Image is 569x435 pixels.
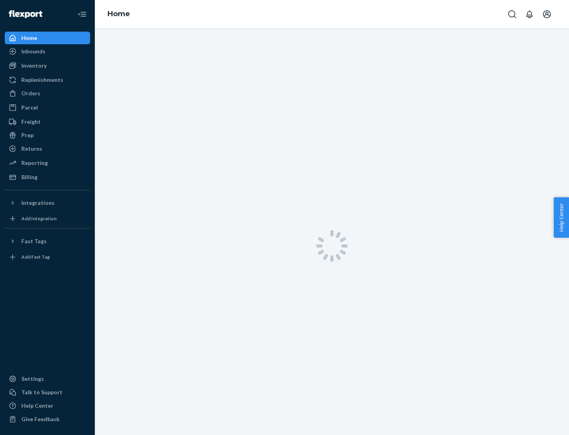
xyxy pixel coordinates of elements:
div: Give Feedback [21,415,60,423]
a: Billing [5,171,90,183]
div: Replenishments [21,76,63,84]
a: Replenishments [5,74,90,86]
button: Help Center [554,197,569,238]
ol: breadcrumbs [101,3,136,26]
div: Talk to Support [21,388,62,396]
div: Home [21,34,37,42]
div: Help Center [21,402,53,410]
a: Returns [5,142,90,155]
button: Open Search Box [504,6,520,22]
img: Flexport logo [9,10,42,18]
a: Orders [5,87,90,100]
a: Add Fast Tag [5,251,90,263]
div: Add Integration [21,215,57,222]
a: Freight [5,115,90,128]
div: Add Fast Tag [21,253,50,260]
a: Home [5,32,90,44]
div: Integrations [21,199,55,207]
div: Billing [21,173,38,181]
button: Fast Tags [5,235,90,248]
a: Inbounds [5,45,90,58]
button: Open notifications [522,6,537,22]
a: Inventory [5,59,90,72]
div: Freight [21,118,41,126]
div: Returns [21,145,42,153]
a: Help Center [5,399,90,412]
div: Inbounds [21,47,45,55]
a: Settings [5,373,90,385]
button: Give Feedback [5,413,90,426]
button: Close Navigation [74,6,90,22]
div: Fast Tags [21,237,47,245]
div: Prep [21,131,34,139]
div: Reporting [21,159,48,167]
a: Prep [5,129,90,142]
a: Add Integration [5,212,90,225]
a: Parcel [5,101,90,114]
a: Reporting [5,157,90,169]
div: Parcel [21,104,38,112]
button: Open account menu [539,6,555,22]
div: Settings [21,375,44,383]
div: Inventory [21,62,47,70]
a: Home [107,9,130,18]
div: Orders [21,89,40,97]
a: Talk to Support [5,386,90,399]
button: Integrations [5,197,90,209]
